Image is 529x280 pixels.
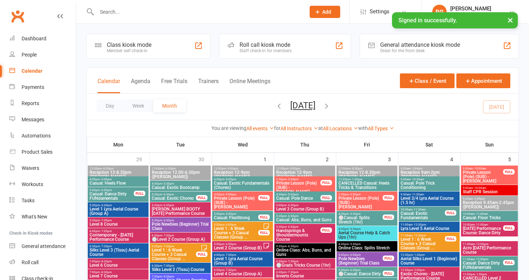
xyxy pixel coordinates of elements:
[224,223,236,226] span: - 6:00pm
[214,246,263,250] span: Level 2 Course (Group B)
[290,100,315,110] button: [DATE]
[224,243,236,246] span: - 6:00pm
[198,78,219,93] button: Trainers
[450,12,491,18] div: The Pole Gym
[9,7,27,25] a: Clubworx
[287,245,298,248] span: - 6:30pm
[89,271,147,274] span: 7:00pm
[162,264,174,267] span: - 7:30pm
[100,271,112,274] span: - 8:30pm
[164,167,176,170] span: - 6:30pm
[274,125,281,131] strong: for
[462,190,516,194] span: Staff CPR Session
[151,264,209,267] span: 6:30pm
[100,245,112,248] span: - 7:30pm
[276,204,333,207] span: 5:00pm
[107,41,151,48] div: Class kiosk mode
[9,238,76,254] a: General attendance kiosk mode
[22,149,53,155] div: Product Sales
[151,185,209,190] span: Casual: Exotic Bootcamp
[151,237,209,241] span: ⚪Level 2 Course (Group A)
[445,236,456,241] div: FULL
[151,167,209,170] span: 12:00pm
[22,198,35,203] div: Tasks
[22,36,46,41] div: Dashboard
[229,78,270,93] button: Online Meetings
[400,253,458,257] span: 12:30pm
[151,219,209,222] span: 5:30pm
[383,195,394,200] div: FULL
[226,167,238,170] span: - 9:00pm
[320,227,332,233] div: FULL
[400,178,458,181] span: 9:30am
[326,153,336,165] div: 2
[432,5,447,19] div: RG
[400,208,445,211] span: 10:30am
[412,234,426,237] span: - 12:30pm
[462,261,503,270] span: Casual: Dance Dirty FUNdamentals
[462,226,503,235] span: [DATE] Performance Course: Dance Dirty
[22,133,51,139] div: Automations
[388,153,398,165] div: 3
[462,216,516,220] span: Casual: Floor Tricks
[338,243,396,246] span: 4:30pm
[22,259,38,265] div: Roll call
[400,73,455,88] button: Class / Event
[214,216,258,220] span: Casual: FlexStrong
[338,193,383,196] span: 2:30pm
[214,272,271,276] span: Level 4 Course (Group A)
[151,196,196,200] span: Casual: Exotic Choreo
[153,99,186,112] button: Month
[89,204,147,207] span: 5:30pm
[276,229,320,241] span: Handsprings & Shouldermounts Course
[9,176,76,193] a: Workouts
[100,260,112,263] span: - 8:30pm
[349,193,361,196] span: - 3:30pm
[9,112,76,128] a: Messages
[475,212,488,216] span: - 11:00am
[97,78,120,93] button: Calendar
[151,234,209,237] span: 6:30pm
[89,167,147,170] span: 12:00pm
[380,48,460,53] div: Great for the front desk
[462,258,503,261] span: 11:00am
[400,181,458,190] span: Casual: Pole Trick Conditioning
[214,178,271,181] span: 4:00pm
[9,128,76,144] a: Automations
[411,178,424,181] span: - 10:30am
[336,137,398,152] th: Fri
[100,204,112,207] span: - 6:30pm
[196,252,208,257] div: FULL
[214,196,258,209] span: Private Lesson (Pole) (SUB) - [PERSON_NAME]
[89,207,147,216] span: Level 1 Lyra Aerial Course (Group A)
[276,181,320,194] span: Private Lesson (Pole) (SUB) - [PERSON_NAME]
[413,253,425,257] span: - 1:30pm
[400,196,458,205] span: Level 3/4 Lyra Aerial Course (1.5 hr)
[475,223,488,226] span: - 11:00am
[310,6,340,18] button: Add
[151,170,209,179] span: Reception 12.00-6.30pm ([PERSON_NAME])
[276,178,320,181] span: 2:30pm
[151,207,209,216] span: [PERSON_NAME] BOOTY [DATE] Performance Course
[338,268,383,272] span: 5:30pm
[214,243,263,246] span: 5:00pm
[287,225,298,229] span: - 6:30pm
[100,178,112,181] span: - 5:00pm
[162,204,174,207] span: - 6:30pm
[412,208,426,211] span: - 11:30am
[351,178,362,181] span: - 1:30pm
[383,214,394,220] div: FULL
[9,31,76,47] a: Dashboard
[100,219,112,222] span: - 7:00pm
[276,218,333,222] span: Casual: Abs, Buns, and Guns
[349,253,361,257] span: - 6:00pm
[258,214,270,220] div: FULL
[89,230,147,233] span: 6:00pm
[9,79,76,95] a: Payments
[162,219,174,222] span: - 6:30pm
[199,153,211,165] div: 30
[214,268,271,272] span: 6:00pm
[400,237,445,250] span: Level 1 : 6 Week Course + 3 Casual Classes (Group ...
[107,48,151,53] div: Member self check-in
[224,178,236,181] span: - 5:00pm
